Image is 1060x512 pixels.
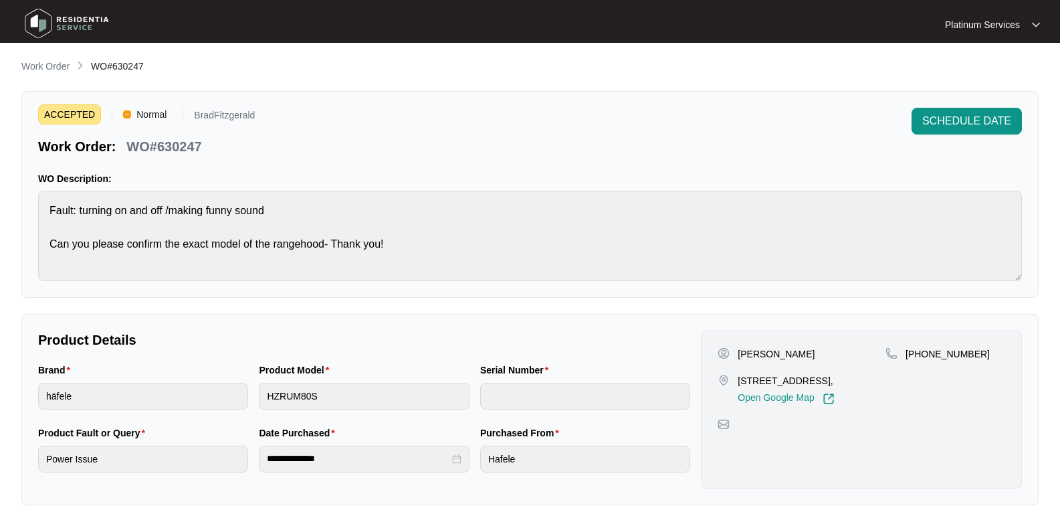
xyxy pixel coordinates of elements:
label: Purchased From [480,426,564,440]
label: Serial Number [480,363,554,377]
img: chevron-right [75,60,86,71]
img: map-pin [718,418,730,430]
input: Date Purchased [267,452,449,466]
p: [PHONE_NUMBER] [906,347,990,361]
img: map-pin [718,374,730,386]
img: Link-External [823,393,835,405]
span: Normal [131,104,172,124]
p: Work Order [21,60,70,73]
input: Purchased From [480,446,690,473]
p: [PERSON_NAME] [738,347,815,361]
p: WO Description: [38,172,1022,185]
img: user-pin [718,347,730,359]
a: Work Order [19,60,72,74]
img: map-pin [885,347,897,359]
p: WO#630247 [126,137,201,156]
label: Product Model [259,363,334,377]
a: Open Google Map [738,393,834,405]
textarea: Fault: turning on and off /making funny sound Can you please confirm the exact model of the range... [38,191,1022,281]
input: Product Fault or Query [38,446,248,473]
p: Work Order: [38,137,116,156]
img: dropdown arrow [1032,21,1040,28]
p: Product Details [38,331,690,349]
p: [STREET_ADDRESS], [738,374,834,388]
p: Platinum Services [945,18,1020,31]
button: SCHEDULE DATE [912,108,1022,135]
label: Brand [38,363,76,377]
span: WO#630247 [91,61,144,72]
span: SCHEDULE DATE [922,113,1011,129]
img: Vercel Logo [123,110,131,118]
span: ACCEPTED [38,104,101,124]
input: Serial Number [480,383,690,410]
input: Product Model [259,383,469,410]
label: Product Fault or Query [38,426,150,440]
input: Brand [38,383,248,410]
label: Date Purchased [259,426,340,440]
img: residentia service logo [20,3,114,44]
p: BradFitzgerald [194,110,255,124]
